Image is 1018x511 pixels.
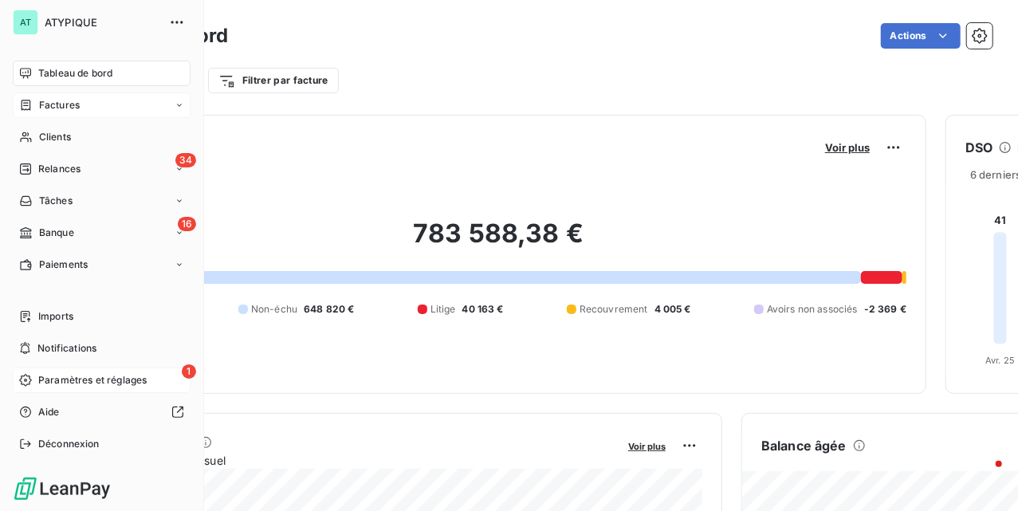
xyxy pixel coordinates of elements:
span: Recouvrement [580,302,648,316]
h2: 783 588,38 € [90,218,906,265]
span: Non-échu [251,302,297,316]
span: Litige [430,302,456,316]
span: -2 369 € [864,302,906,316]
span: Voir plus [825,141,870,154]
span: Relances [38,162,81,176]
img: Logo LeanPay [13,476,112,501]
h6: Balance âgée [761,436,847,455]
span: Notifications [37,341,96,356]
span: Aide [38,405,60,419]
span: 16 [178,217,196,231]
span: 4 005 € [654,302,691,316]
button: Voir plus [820,140,875,155]
span: Tableau de bord [38,66,112,81]
div: AT [13,10,38,35]
button: Filtrer par facture [208,68,339,93]
button: Voir plus [623,438,670,453]
span: Tâches [39,194,73,208]
span: Paramètres et réglages [38,373,147,387]
tspan: Avr. 25 [985,355,1015,366]
span: Voir plus [628,441,666,452]
span: Avoirs non associés [767,302,858,316]
span: Clients [39,130,71,144]
a: Aide [13,399,191,425]
span: 648 820 € [304,302,354,316]
span: Chiffre d'affaires mensuel [90,452,617,469]
span: 34 [175,153,196,167]
h6: DSO [965,138,992,157]
span: Déconnexion [38,437,100,451]
span: Paiements [39,257,88,272]
span: ATYPIQUE [45,16,159,29]
span: Banque [39,226,74,240]
span: 40 163 € [462,302,504,316]
span: Imports [38,309,73,324]
span: Factures [39,98,80,112]
button: Actions [881,23,961,49]
span: 1 [182,364,196,379]
iframe: Intercom live chat [964,457,1002,495]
